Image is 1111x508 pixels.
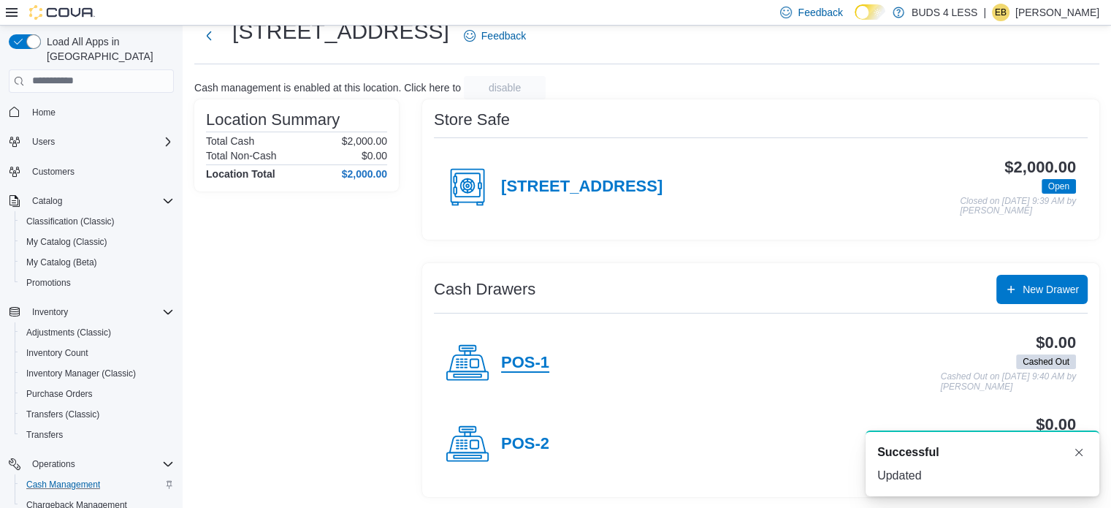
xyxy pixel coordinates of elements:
[855,4,885,20] input: Dark Mode
[15,322,180,343] button: Adjustments (Classic)
[458,21,532,50] a: Feedback
[26,104,61,121] a: Home
[1070,444,1088,461] button: Dismiss toast
[1016,355,1076,369] span: Cashed Out
[26,479,100,490] span: Cash Management
[26,192,68,210] button: Catalog
[995,4,1007,21] span: EB
[20,406,105,423] a: Transfers (Classic)
[3,454,180,474] button: Operations
[26,133,174,151] span: Users
[26,327,111,338] span: Adjustments (Classic)
[194,21,224,50] button: Next
[941,372,1076,392] p: Cashed Out on [DATE] 9:40 AM by [PERSON_NAME]
[32,458,75,470] span: Operations
[26,347,88,359] span: Inventory Count
[996,275,1088,304] button: New Drawer
[20,233,113,251] a: My Catalog (Classic)
[32,107,56,118] span: Home
[26,303,174,321] span: Inventory
[501,178,663,197] h4: [STREET_ADDRESS]
[434,111,510,129] h3: Store Safe
[26,216,115,227] span: Classification (Classic)
[20,213,121,230] a: Classification (Classic)
[1036,334,1076,352] h3: $0.00
[960,197,1076,216] p: Closed on [DATE] 9:39 AM by [PERSON_NAME]
[26,133,61,151] button: Users
[464,76,546,99] button: disable
[20,213,174,230] span: Classification (Classic)
[3,191,180,211] button: Catalog
[434,281,535,298] h3: Cash Drawers
[20,476,174,493] span: Cash Management
[26,388,93,400] span: Purchase Orders
[501,435,549,454] h4: POS-2
[1048,180,1069,193] span: Open
[15,211,180,232] button: Classification (Classic)
[32,306,68,318] span: Inventory
[20,426,174,444] span: Transfers
[877,444,1088,461] div: Notification
[20,365,174,382] span: Inventory Manager (Classic)
[26,163,80,181] a: Customers
[1023,282,1079,297] span: New Drawer
[1036,416,1076,433] h3: $0.00
[15,425,180,445] button: Transfers
[489,80,521,95] span: disable
[20,233,174,251] span: My Catalog (Classic)
[20,324,174,341] span: Adjustments (Classic)
[20,385,99,403] a: Purchase Orders
[26,162,174,181] span: Customers
[15,343,180,363] button: Inventory Count
[20,476,106,493] a: Cash Management
[206,111,340,129] h3: Location Summary
[798,5,842,20] span: Feedback
[1004,159,1076,176] h3: $2,000.00
[20,344,174,362] span: Inventory Count
[32,136,55,148] span: Users
[20,365,142,382] a: Inventory Manager (Classic)
[26,409,99,420] span: Transfers (Classic)
[501,354,549,373] h4: POS-1
[3,161,180,182] button: Customers
[15,384,180,404] button: Purchase Orders
[20,426,69,444] a: Transfers
[877,444,939,461] span: Successful
[232,17,449,46] h1: [STREET_ADDRESS]
[20,274,174,292] span: Promotions
[992,4,1009,21] div: Elisabeth Brown
[15,273,180,293] button: Promotions
[912,4,977,21] p: BUDS 4 LESS
[26,277,71,289] span: Promotions
[1023,355,1069,368] span: Cashed Out
[15,252,180,273] button: My Catalog (Beta)
[206,135,254,147] h6: Total Cash
[26,303,74,321] button: Inventory
[15,404,180,425] button: Transfers (Classic)
[15,232,180,252] button: My Catalog (Classic)
[983,4,986,21] p: |
[877,467,1088,485] div: Updated
[15,363,180,384] button: Inventory Manager (Classic)
[20,254,103,271] a: My Catalog (Beta)
[20,254,174,271] span: My Catalog (Beta)
[29,5,95,20] img: Cova
[342,135,387,147] p: $2,000.00
[15,474,180,495] button: Cash Management
[26,455,81,473] button: Operations
[20,406,174,423] span: Transfers (Classic)
[26,257,97,268] span: My Catalog (Beta)
[20,344,94,362] a: Inventory Count
[206,150,277,162] h6: Total Non-Cash
[3,102,180,123] button: Home
[20,324,117,341] a: Adjustments (Classic)
[3,302,180,322] button: Inventory
[32,166,75,178] span: Customers
[26,455,174,473] span: Operations
[362,150,387,162] p: $0.00
[26,236,107,248] span: My Catalog (Classic)
[20,385,174,403] span: Purchase Orders
[1015,4,1099,21] p: [PERSON_NAME]
[32,195,62,207] span: Catalog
